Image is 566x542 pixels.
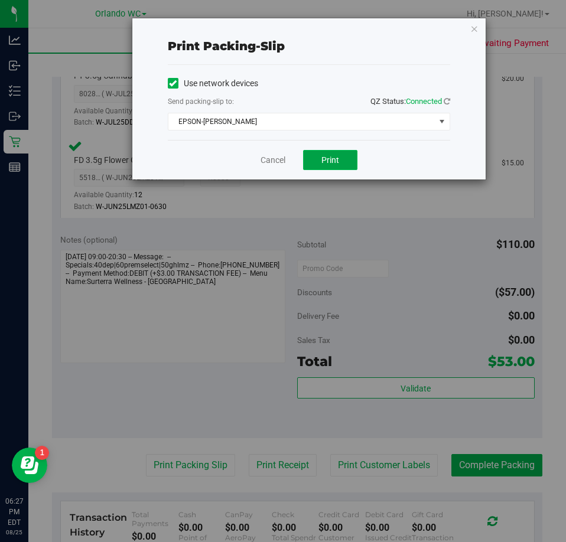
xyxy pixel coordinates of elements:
[168,96,234,107] label: Send packing-slip to:
[406,97,442,106] span: Connected
[261,154,285,166] a: Cancel
[35,446,49,460] iframe: Resource center unread badge
[370,97,450,106] span: QZ Status:
[168,77,258,90] label: Use network devices
[321,155,339,165] span: Print
[303,150,357,170] button: Print
[168,39,285,53] span: Print packing-slip
[12,448,47,483] iframe: Resource center
[434,113,449,130] span: select
[168,113,435,130] span: EPSON-[PERSON_NAME]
